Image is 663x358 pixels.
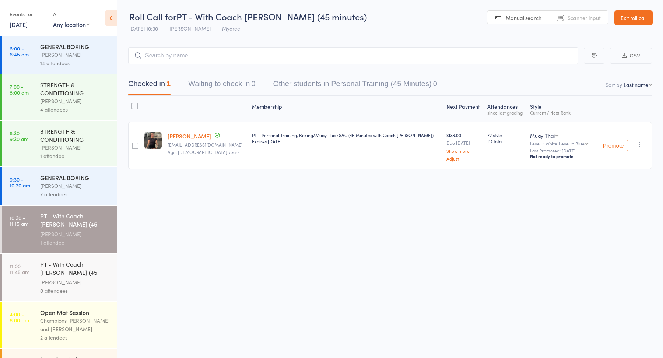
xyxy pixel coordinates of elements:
div: 1 attendee [40,152,110,160]
span: [PERSON_NAME] [169,25,211,32]
div: Level 2: Blue [559,141,585,146]
div: [PERSON_NAME] [40,143,110,152]
div: 4 attendees [40,105,110,114]
a: 4:00 -6:00 pmOpen Mat SessionChampions [PERSON_NAME] and [PERSON_NAME]2 attendees [2,302,117,348]
small: Last Promoted: [DATE] [530,148,591,153]
button: Waiting to check in0 [188,76,255,95]
span: 72 style [487,132,524,138]
a: [PERSON_NAME] [168,132,211,140]
div: PT - Personal Training, Boxing/Muay Thai/SAC (45 Minutes with Coach [PERSON_NAME]) [252,132,441,144]
span: Age: [DEMOGRAPHIC_DATA] years [168,149,239,155]
div: Next Payment [443,99,484,119]
small: sera_nguyen03@outlook.com [168,142,246,147]
a: Adjust [446,156,481,161]
div: $138.00 [446,132,481,161]
div: STRENGTH & CONDITIONING [40,127,110,143]
button: Checked in1 [128,76,171,95]
div: 7 attendees [40,190,110,199]
div: 1 attendee [40,238,110,247]
time: 11:00 - 11:45 am [10,263,29,275]
div: [PERSON_NAME] [40,97,110,105]
time: 7:00 - 8:00 am [10,84,29,95]
div: Not ready to promote [530,153,591,159]
a: [DATE] [10,20,28,28]
label: Sort by [606,81,622,88]
a: 9:30 -10:30 amGENERAL BOXING[PERSON_NAME]7 attendees [2,167,117,205]
span: Myaree [222,25,240,32]
div: Atten­dances [484,99,527,119]
div: Open Mat Session [40,308,110,316]
div: Style [527,99,594,119]
button: Other students in Personal Training (45 Minutes)0 [273,76,437,95]
div: 2 attendees [40,333,110,342]
div: 0 [251,80,255,88]
span: Scanner input [568,14,601,21]
div: Events for [10,8,46,20]
div: [PERSON_NAME] [40,278,110,287]
button: Promote [599,140,628,151]
div: [PERSON_NAME] [40,50,110,59]
div: 0 [433,80,437,88]
div: Any location [53,20,90,28]
time: 6:00 - 6:45 am [10,45,29,57]
input: Search by name [128,47,578,64]
div: Last name [624,81,648,88]
div: At [53,8,90,20]
div: Muay Thai [530,132,555,139]
time: 9:30 - 10:30 am [10,176,30,188]
time: 8:30 - 9:30 am [10,130,28,142]
button: CSV [610,48,652,64]
a: 6:00 -6:45 amGENERAL BOXING[PERSON_NAME]14 attendees [2,36,117,74]
span: 112 total [487,138,524,144]
div: Champions [PERSON_NAME] and [PERSON_NAME] [40,316,110,333]
div: [PERSON_NAME] [40,230,110,238]
div: 1 [166,80,171,88]
div: since last grading [487,110,524,115]
time: 10:30 - 11:15 am [10,215,28,227]
span: Manual search [506,14,541,21]
div: Level 1: White [530,141,591,146]
a: 8:30 -9:30 amSTRENGTH & CONDITIONING[PERSON_NAME]1 attendee [2,121,117,166]
span: Roll Call for [129,10,176,22]
div: [PERSON_NAME] [40,182,110,190]
div: Membership [249,99,443,119]
a: Exit roll call [614,10,653,25]
div: 0 attendees [40,287,110,295]
div: GENERAL BOXING [40,173,110,182]
div: STRENGTH & CONDITIONING [40,81,110,97]
time: 4:00 - 6:00 pm [10,311,29,323]
img: image1731487837.png [144,132,162,149]
span: PT - With Coach [PERSON_NAME] (45 minutes) [176,10,367,22]
small: Due [DATE] [446,140,481,145]
div: Current / Next Rank [530,110,591,115]
div: Expires [DATE] [252,138,441,144]
div: GENERAL BOXING [40,42,110,50]
div: PT - With Coach [PERSON_NAME] (45 minutes) [40,260,110,278]
a: Show more [446,148,481,153]
span: [DATE] 10:30 [129,25,158,32]
div: 14 attendees [40,59,110,67]
a: 7:00 -8:00 amSTRENGTH & CONDITIONING[PERSON_NAME]4 attendees [2,74,117,120]
a: 11:00 -11:45 amPT - With Coach [PERSON_NAME] (45 minutes)[PERSON_NAME]0 attendees [2,254,117,301]
div: PT - With Coach [PERSON_NAME] (45 minutes) [40,212,110,230]
a: 10:30 -11:15 amPT - With Coach [PERSON_NAME] (45 minutes)[PERSON_NAME]1 attendee [2,206,117,253]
